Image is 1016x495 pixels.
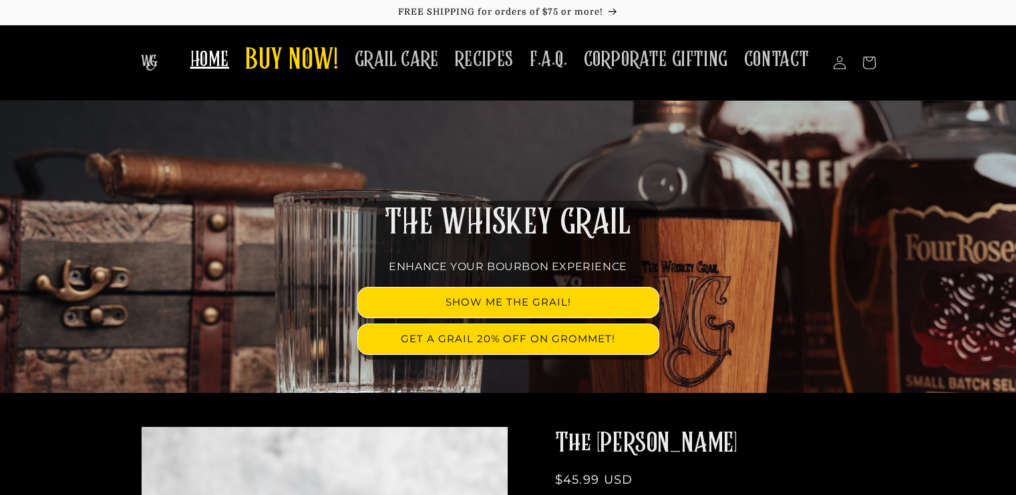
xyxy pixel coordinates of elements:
a: CORPORATE GIFTING [576,39,736,81]
a: HOME [182,39,237,81]
p: FREE SHIPPING for orders of $75 or more! [13,7,1003,18]
a: RECIPES [447,39,522,81]
img: The Whiskey Grail [141,55,158,71]
span: BUY NOW! [245,43,339,79]
span: HOME [190,47,229,73]
span: CONTACT [744,47,810,73]
a: F.A.Q. [522,39,576,81]
span: CORPORATE GIFTING [584,47,728,73]
a: SHOW ME THE GRAIL! [358,288,659,318]
span: ENHANCE YOUR BOURBON EXPERIENCE [389,260,627,273]
span: F.A.Q. [530,47,568,73]
h2: The [PERSON_NAME] [555,426,829,461]
span: $45.99 USD [555,472,633,487]
span: RECIPES [455,47,514,73]
a: GRAIL CARE [347,39,447,81]
span: GRAIL CARE [355,47,439,73]
a: CONTACT [736,39,818,81]
span: THE WHISKEY GRAIL [385,205,631,240]
a: BUY NOW! [237,35,347,87]
a: GET A GRAIL 20% OFF ON GROMMET! [358,324,659,354]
